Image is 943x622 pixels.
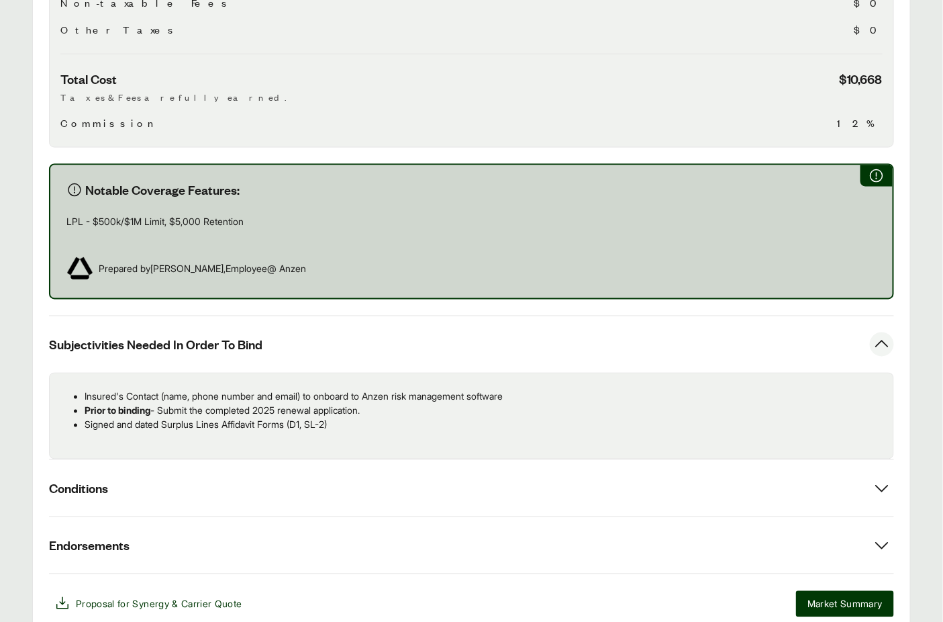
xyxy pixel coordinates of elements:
button: Conditions [49,460,894,517]
span: Endorsements [49,537,130,554]
button: Proposal for Synergy & Carrier Quote [49,590,248,617]
p: LPL - $500k/$1M Limit, $5,000 Retention [66,214,877,228]
span: Notable Coverage Features: [85,181,240,198]
span: 12% [837,115,883,131]
span: Conditions [49,480,108,497]
p: Insured's Contact (name, phone number and email) to onboard to Anzen risk management software [85,390,883,404]
span: Commission [60,115,159,131]
p: Signed and dated Surplus Lines Affidavit Forms (D1, SL-2) [85,418,883,432]
strong: Prior to binding [85,405,150,416]
p: Taxes & Fees are fully earned. [60,90,883,104]
span: Market Summary [807,597,883,611]
button: Subjectivities Needed In Order To Bind [49,316,894,373]
button: Endorsements [49,517,894,574]
span: & Carrier Quote [172,598,242,610]
span: Proposal for [76,597,242,611]
span: Other Taxes [60,21,179,38]
button: Market Summary [796,591,894,617]
span: Synergy [133,598,169,610]
span: Prepared by [PERSON_NAME] , Employee @ Anzen [99,262,306,276]
span: Total Cost [60,71,117,87]
p: - Submit the completed 2025 renewal application. [85,404,883,418]
span: $10,668 [839,71,883,87]
span: Subjectivities Needed In Order To Bind [49,337,262,353]
span: $0 [854,21,883,38]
